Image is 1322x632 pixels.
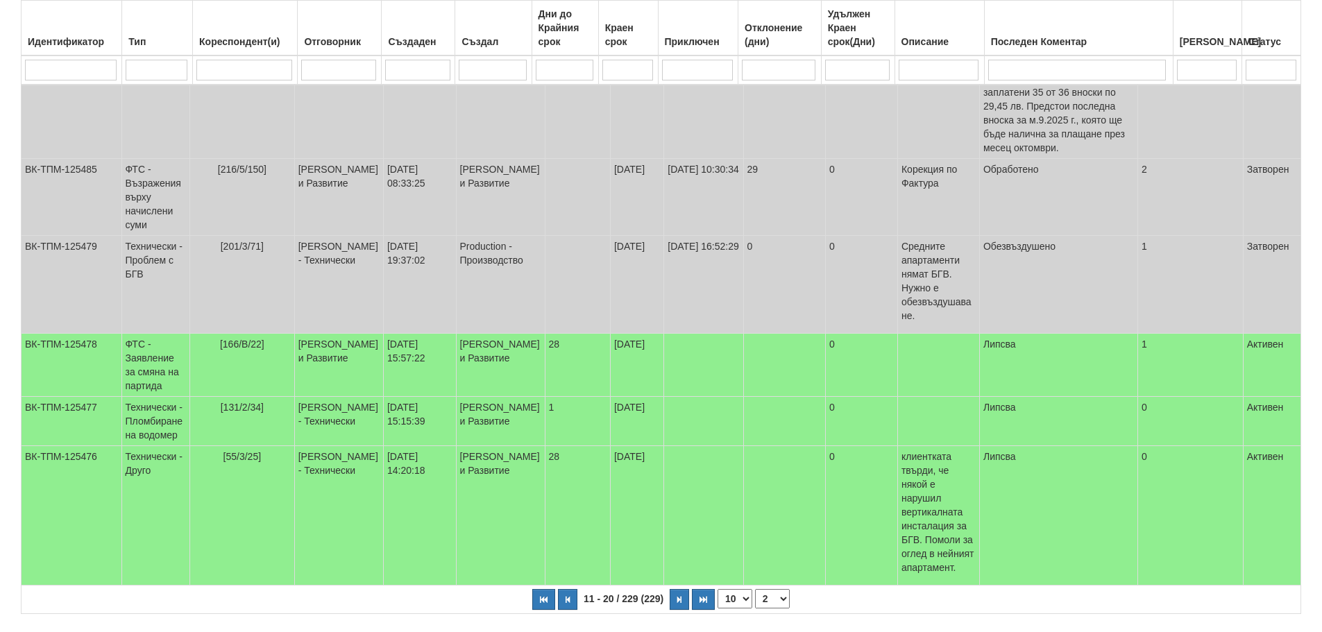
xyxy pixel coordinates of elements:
span: [216/5/150] [218,164,266,175]
td: 1 [1137,334,1243,397]
th: Тип: No sort applied, activate to apply an ascending sort [122,1,193,56]
td: Активен [1243,397,1300,446]
td: 0 [825,236,897,334]
span: [166/В/22] [220,339,264,350]
button: Предишна страница [558,589,577,610]
td: [PERSON_NAME] и Развитие [294,159,383,236]
td: 0 [825,159,897,236]
td: ВК-ТПМ-125485 [22,159,122,236]
td: Активен [1243,446,1300,586]
td: ВК-ТПМ-125479 [22,236,122,334]
td: 2 [1137,159,1243,236]
span: Липсва [983,339,1016,350]
td: [DATE] 15:57:22 [383,334,456,397]
div: Приключен [662,32,735,51]
td: ФТС - Заявление за смяна на партида [121,334,189,397]
td: [PERSON_NAME] - Технически [294,236,383,334]
button: Следваща страница [670,589,689,610]
div: Отклонение (дни) [742,18,817,51]
th: Отклонение (дни): No sort applied, activate to apply an ascending sort [738,1,822,56]
td: [PERSON_NAME] и Развитие [456,26,545,159]
th: Създаден: No sort applied, activate to apply an ascending sort [382,1,455,56]
span: Здравейте, По фактура 1004285045/31.10.2022 г. за изграждане на хоризонтална отоплителна инсталац... [983,31,1125,153]
td: 2 [1137,26,1243,159]
div: Отговорник [301,32,378,51]
th: Брой Файлове: No sort applied, activate to apply an ascending sort [1173,1,1242,56]
td: 0 [825,26,897,159]
div: Създаден [385,32,451,51]
td: ФТС - Уточнения по фактура [121,26,189,159]
td: Технически - Пломбиране на водомер [121,397,189,446]
div: [PERSON_NAME] [1177,32,1238,51]
div: Дни до Крайния срок [536,4,595,51]
button: Последна страница [692,589,715,610]
th: Идентификатор: No sort applied, activate to apply an ascending sort [22,1,122,56]
td: 0 [825,446,897,586]
td: [PERSON_NAME] и Развитие [294,334,383,397]
td: [PERSON_NAME] и Развитие [456,446,545,586]
td: ФТС - Възражения върху начислени суми [121,159,189,236]
span: [201/3/71] [221,241,264,252]
td: Технически - Друго [121,446,189,586]
select: Брой редове на страница [718,589,752,608]
th: Отговорник: No sort applied, activate to apply an ascending sort [298,1,382,56]
th: Дни до Крайния срок: No sort applied, activate to apply an ascending sort [532,1,598,56]
td: 0 [1137,446,1243,586]
td: [DATE] 08:33:25 [383,159,456,236]
td: 1 [1137,236,1243,334]
td: 29 [743,26,825,159]
th: Създал: No sort applied, activate to apply an ascending sort [455,1,532,56]
th: Краен срок: No sort applied, activate to apply an ascending sort [598,1,658,56]
td: [DATE] 08:51:31 [383,26,456,159]
td: [DATE] 10:30:34 [664,159,743,236]
td: [DATE] [610,159,663,236]
td: [DATE] [610,334,663,397]
p: клиентката твърди, че някой е нарушил вертикалната инсталация за БГВ. Помоли за оглед в нейният а... [901,450,976,574]
th: Кореспондент(и): No sort applied, activate to apply an ascending sort [193,1,298,56]
div: Създал [459,32,527,51]
span: Обработено [983,164,1039,175]
th: Описание: No sort applied, activate to apply an ascending sort [895,1,984,56]
td: 0 [1137,397,1243,446]
button: Първа страница [532,589,555,610]
td: ВК-ТПМ-125476 [22,446,122,586]
td: [DATE] [610,236,663,334]
span: Липсва [983,451,1016,462]
td: [DATE] 14:20:18 [383,446,456,586]
div: Последен Коментар [988,32,1169,51]
td: [DATE] [610,26,663,159]
span: 28 [549,339,560,350]
td: [DATE] 19:37:02 [383,236,456,334]
td: [PERSON_NAME] и Развитие [456,334,545,397]
th: Последен Коментар: No sort applied, activate to apply an ascending sort [984,1,1173,56]
p: Корекция по Фактура [901,162,976,190]
td: Production - Производство [456,236,545,334]
td: 0 [743,236,825,334]
p: Средните апартаменти нямат БГВ. Нужно е обезвъздушаване. [901,239,976,323]
span: [131/2/34] [221,402,264,413]
td: 29 [743,159,825,236]
td: Затворен [1243,236,1300,334]
td: [PERSON_NAME] и Развитие [456,159,545,236]
td: ВК-ТПМ-125478 [22,334,122,397]
span: Обезвъздушено [983,241,1056,252]
div: Описание [899,32,981,51]
td: [PERSON_NAME] - Технически [294,397,383,446]
span: 28 [549,451,560,462]
select: Страница номер [755,589,790,608]
td: [DATE] 15:15:39 [383,397,456,446]
td: Затворен [1243,26,1300,159]
div: Тип [126,32,189,51]
div: Кореспондент(и) [196,32,294,51]
span: 11 - 20 / 229 (229) [580,593,667,604]
td: [PERSON_NAME] и Развитие [294,26,383,159]
td: [PERSON_NAME] и Развитие [456,397,545,446]
td: Технически - Проблем с БГВ [121,236,189,334]
td: 0 [825,397,897,446]
td: [DATE] [610,397,663,446]
th: Удължен Краен срок(Дни): No sort applied, activate to apply an ascending sort [821,1,895,56]
span: [55/3/25] [223,451,262,462]
td: ВК-ТПМ-125486 [22,26,122,159]
td: Активен [1243,334,1300,397]
div: Статус [1246,32,1297,51]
